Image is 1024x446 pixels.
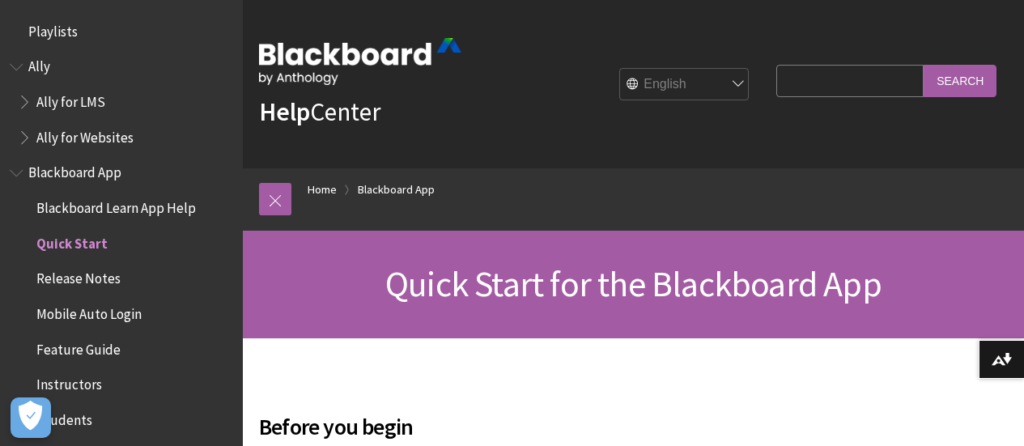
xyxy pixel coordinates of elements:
[259,410,768,444] span: Before you begin
[36,336,121,358] span: Feature Guide
[10,18,233,45] nav: Book outline for Playlists
[259,38,461,85] img: Blackboard by Anthology
[620,69,750,101] select: Site Language Selector
[36,194,196,216] span: Blackboard Learn App Help
[28,53,50,75] span: Ally
[36,300,142,322] span: Mobile Auto Login
[385,261,882,306] span: Quick Start for the Blackboard App
[36,372,102,393] span: Instructors
[358,180,435,200] a: Blackboard App
[36,230,108,252] span: Quick Start
[924,65,996,96] input: Search
[28,18,78,40] span: Playlists
[259,96,380,128] a: HelpCenter
[308,180,337,200] a: Home
[10,53,233,151] nav: Book outline for Anthology Ally Help
[36,265,121,287] span: Release Notes
[36,124,134,146] span: Ally for Websites
[259,96,310,128] strong: Help
[28,159,121,181] span: Blackboard App
[36,406,92,428] span: Students
[36,88,105,110] span: Ally for LMS
[11,397,51,438] button: Open Preferences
